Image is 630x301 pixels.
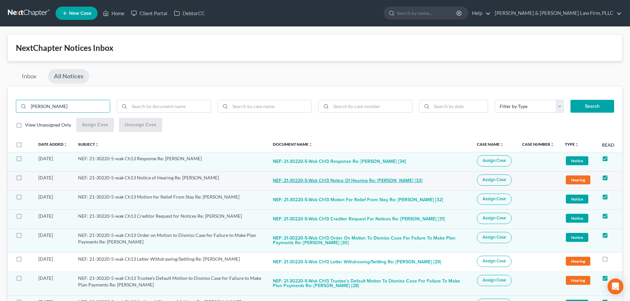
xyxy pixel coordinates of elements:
[273,256,441,269] button: NEF: 21-30220-5-wak Ch13 Letter Withdrawing/Settling Re: [PERSON_NAME] [29]
[33,252,73,272] td: [DATE]
[273,232,466,250] button: NEF: 21-30220-5-wak Ch13 Order on Motion to Dismiss Case for Failure to Make Plan Payments Re: [P...
[565,256,591,267] a: Hearing
[575,143,579,147] i: unfold_more
[63,143,67,147] i: unfold_more
[477,275,512,286] button: Assign Case
[273,194,443,207] button: NEF: 21-30220-5-wak Ch13 Motion for Relief From Stay Re: [PERSON_NAME] [32]
[129,100,211,113] input: Search by document name
[273,213,445,226] button: NEF: 21-30220-5-wak Ch13 Creditor Request for Notices Re: [PERSON_NAME] [31]
[73,209,268,229] td: NEF: 21-30220-5-wak Ch13 Creditor Request for Notices Re: [PERSON_NAME]
[25,122,71,128] span: View Unassigned Only
[78,142,99,147] a: Subjectunfold_more
[550,143,554,147] i: unfold_more
[33,272,73,295] td: [DATE]
[38,142,67,147] a: Date Addedunfold_more
[73,171,268,190] td: NEF: 21-30220-5-wak Ch13 Notice of Hearing Re: [PERSON_NAME]
[33,190,73,209] td: [DATE]
[95,143,99,147] i: unfold_more
[566,214,588,223] span: Notice
[28,100,110,113] input: Search by subject
[483,196,506,202] span: Assign Case
[566,175,590,184] span: Hearing
[273,142,313,147] a: Document Nameunfold_more
[565,232,591,243] a: Notice
[608,279,623,294] div: Open Intercom Messenger
[483,177,506,182] span: Assign Case
[566,276,590,285] span: Hearing
[570,100,614,113] button: Search
[48,69,89,84] a: All Notices
[477,174,512,186] button: Assign Case
[33,171,73,190] td: [DATE]
[500,143,504,147] i: unfold_more
[33,209,73,229] td: [DATE]
[566,257,590,266] span: Hearing
[602,141,614,148] label: Read
[483,278,506,283] span: Assign Case
[565,213,591,224] a: Notice
[483,158,506,163] span: Assign Case
[483,235,506,240] span: Assign Case
[73,229,268,252] td: NEF: 21-30220-5-wak Ch13 Order on Motion to Dismiss Case for Failure to Make Plan Payments Re: [P...
[566,156,588,165] span: Notice
[73,252,268,272] td: NEF: 21-30220-5-wak Ch13 Letter Withdrawing/Settling Re: [PERSON_NAME]
[309,143,313,147] i: unfold_more
[477,256,512,267] button: Assign Case
[100,7,128,19] a: Home
[230,100,312,113] input: Search by case name
[432,100,488,113] input: Search by date
[522,142,554,147] a: Case Numberunfold_more
[16,43,614,53] div: NextChapter Notices Inbox
[397,7,457,19] input: Search by name...
[477,194,512,205] button: Assign Case
[73,190,268,209] td: NEF: 21-30220-5-wak Ch13 Motion for Relief From Stay Re: [PERSON_NAME]
[566,195,588,204] span: Notice
[16,69,42,84] a: Inbox
[331,100,412,113] input: Search by case number
[483,215,506,221] span: Assign Case
[73,272,268,295] td: NEF: 21-30220-5-wak Ch13 Trustee's Default Motion to Dismiss Case for Failure to Make Plan Paymen...
[69,11,91,16] span: New Case
[73,152,268,171] td: NEF: 21-30220-5-wak Ch13 Response Re: [PERSON_NAME]
[273,275,466,293] button: NEF: 21-30220-5-wak Ch13 Trustee's Default Motion to Dismiss Case for Failure to Make Plan Paymen...
[565,194,591,205] a: Notice
[273,174,423,188] button: NEF: 21-30220-5-wak Ch13 Notice of Hearing Re: [PERSON_NAME] [33]
[128,7,171,19] a: Client Portal
[33,229,73,252] td: [DATE]
[477,142,504,147] a: Case Nameunfold_more
[491,7,622,19] a: [PERSON_NAME] & [PERSON_NAME] Law Firm, PLLC
[566,233,588,242] span: Notice
[477,213,512,224] button: Assign Case
[477,232,512,243] button: Assign Case
[565,155,591,166] a: Notice
[33,152,73,171] td: [DATE]
[477,155,512,167] button: Assign Case
[565,142,579,147] a: Typeunfold_more
[273,155,406,169] button: NEF: 21-30220-5-wak Ch13 Response Re: [PERSON_NAME] [34]
[483,258,506,264] span: Assign Case
[565,275,591,286] a: Hearing
[469,7,491,19] a: Help
[171,7,208,19] a: DebtorCC
[565,174,591,185] a: Hearing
